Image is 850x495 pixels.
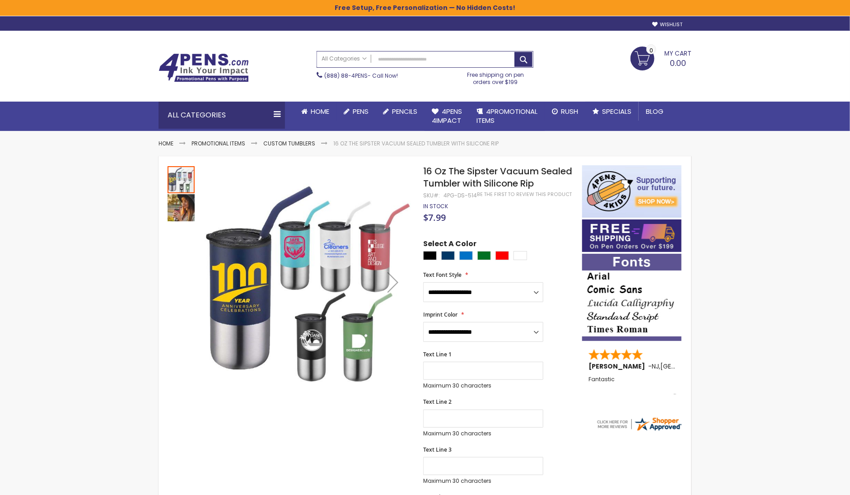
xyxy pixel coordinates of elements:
a: Home [159,140,173,147]
a: 4PROMOTIONALITEMS [469,102,545,131]
div: Blue Light [459,251,473,260]
div: 16 Oz The Sipster Vacuum Sealed Tumbler with Silicone Rip [168,165,196,193]
img: Free shipping on orders over $199 [582,219,682,252]
img: font-personalization-examples [582,254,682,341]
img: 16 Oz The Sipster Vacuum Sealed Tumbler with Silicone Rip [168,194,195,221]
span: - , [648,362,727,371]
div: Black [423,251,437,260]
a: Pens [336,102,376,121]
a: Specials [585,102,639,121]
div: Green [477,251,491,260]
span: [PERSON_NAME] [588,362,648,371]
span: Home [311,107,329,116]
span: Select A Color [423,239,476,251]
a: Be the first to review this product [477,191,572,198]
span: All Categories [322,55,367,62]
span: 4PROMOTIONAL ITEMS [476,107,537,125]
div: Red [495,251,509,260]
img: 16 Oz The Sipster Vacuum Sealed Tumbler with Silicone Rip [205,178,411,384]
p: Maximum 30 characters [423,382,543,389]
div: Availability [423,203,448,210]
div: Fantastic [588,376,676,396]
a: Custom Tumblers [263,140,315,147]
span: Imprint Color [423,311,458,318]
span: - Call Now! [324,72,398,79]
strong: SKU [423,191,440,199]
a: Rush [545,102,585,121]
div: Next [375,165,411,400]
div: White [514,251,527,260]
span: Blog [646,107,663,116]
div: 4PG-DS-514 [444,192,477,199]
span: Text Line 1 [423,350,452,358]
p: Maximum 30 characters [423,477,543,485]
a: 4Pens4impact [425,102,469,131]
a: Home [294,102,336,121]
a: All Categories [317,51,371,66]
img: 4pens 4 kids [582,165,682,218]
a: Wishlist [652,21,682,28]
span: NJ [652,362,659,371]
div: Navy Blue [441,251,455,260]
span: 0 [649,46,653,55]
div: All Categories [159,102,285,129]
a: Blog [639,102,671,121]
span: Text Line 2 [423,398,452,406]
a: Pencils [376,102,425,121]
span: [GEOGRAPHIC_DATA] [660,362,727,371]
a: 0.00 0 [630,47,691,69]
span: Specials [602,107,631,116]
p: Maximum 30 characters [423,430,543,437]
span: In stock [423,202,448,210]
img: 4pens.com widget logo [596,416,682,432]
li: 16 Oz The Sipster Vacuum Sealed Tumbler with Silicone Rip [333,140,499,147]
span: 4Pens 4impact [432,107,462,125]
a: 4pens.com certificate URL [596,426,682,434]
span: Text Font Style [423,271,462,279]
span: $7.99 [423,211,446,224]
a: (888) 88-4PENS [324,72,368,79]
img: 4Pens Custom Pens and Promotional Products [159,53,249,82]
span: Text Line 3 [423,446,452,453]
div: 16 Oz The Sipster Vacuum Sealed Tumbler with Silicone Rip [168,193,195,221]
div: Free shipping on pen orders over $199 [458,68,534,86]
a: Promotional Items [191,140,245,147]
span: Pens [353,107,369,116]
span: Pencils [392,107,417,116]
span: 16 Oz The Sipster Vacuum Sealed Tumbler with Silicone Rip [423,165,572,190]
span: 0.00 [670,57,686,69]
span: Rush [561,107,578,116]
